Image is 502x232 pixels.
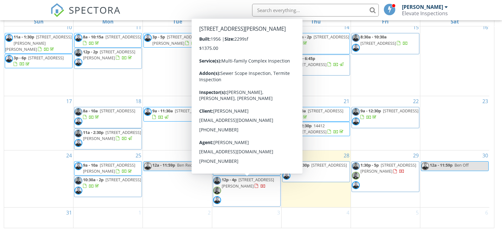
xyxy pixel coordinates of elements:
[222,177,274,189] a: 12p - 4p [STREET_ADDRESS][PERSON_NAME]
[351,150,420,208] td: Go to August 29, 2025
[420,22,489,96] td: Go to August 16, 2025
[415,208,420,218] a: Go to September 5, 2025
[352,44,360,52] img: img_9774_bw.jpg
[175,108,210,114] span: [STREET_ADDRESS]
[273,96,281,106] a: Go to August 20, 2025
[83,49,135,61] span: [STREET_ADDRESS][PERSON_NAME]
[360,162,416,174] span: [STREET_ADDRESS][PERSON_NAME]
[282,122,350,136] a: 12p - 2:30p 14412 [STREET_ADDRESS]
[212,22,282,96] td: Go to August 13, 2025
[152,162,175,168] span: 12a - 11:59p
[4,207,73,228] td: Go to August 31, 2025
[342,96,351,106] a: Go to August 21, 2025
[252,4,379,17] input: Search everything...
[454,162,469,168] span: Ben Off
[360,162,416,174] a: 1:30p - 5p [STREET_ADDRESS][PERSON_NAME]
[83,129,104,135] span: 11a - 2:30p
[311,162,347,168] span: [STREET_ADDRESS]
[291,34,349,46] a: 10:30a - 2p [STREET_ADDRESS]
[222,108,245,114] span: 12a - 11:59p
[213,176,281,207] a: 12p - 4p [STREET_ADDRESS][PERSON_NAME]
[105,34,141,40] span: [STREET_ADDRESS]
[5,34,13,42] img: img_9774_bw.jpg
[143,107,211,121] a: 9a - 11:30a [STREET_ADDRESS]
[352,107,419,128] a: 9a - 12:30p [STREET_ADDRESS]
[73,96,143,150] td: Go to August 18, 2025
[352,181,360,189] img: img_9774_bw.jpg
[291,162,309,168] span: 2p - 4:30p
[291,123,312,129] span: 12p - 2:30p
[360,162,379,168] span: 1:30p - 5p
[143,33,211,47] a: 3p - 5p [STREET_ADDRESS][PERSON_NAME]
[352,34,360,42] img: david_bw.jpg
[283,44,290,52] img: david_bw.jpg
[402,4,443,10] div: [PERSON_NAME]
[74,48,142,69] a: 12p - 2p [STREET_ADDRESS][PERSON_NAME]
[65,208,73,218] a: Go to August 31, 2025
[213,161,281,176] a: 9a - 10a [STREET_ADDRESS]
[152,108,210,120] a: 9a - 11:30a [STREET_ADDRESS]
[212,96,282,150] td: Go to August 20, 2025
[381,17,390,26] a: Friday
[246,108,276,114] span: Ben Request off
[420,207,489,228] td: Go to September 6, 2025
[283,162,290,170] img: david_bw.jpg
[134,96,143,106] a: Go to August 18, 2025
[143,96,212,150] td: Go to August 19, 2025
[213,65,221,73] img: img_9774_bw.jpg
[352,172,360,180] img: walter_bw_2.jpg
[50,9,121,22] a: SPECTORA
[291,123,327,135] span: 14412 [STREET_ADDRESS]
[282,33,350,54] a: 10:30a - 2p [STREET_ADDRESS]
[14,34,34,40] span: 11a - 1:30p
[74,187,82,195] img: img_9774_bw.jpg
[204,96,212,106] a: Go to August 19, 2025
[213,53,221,61] img: walter_bw_2.jpg
[69,3,121,17] span: SPECTORA
[74,161,142,176] a: 9a - 10a [STREET_ADDRESS][PERSON_NAME]
[291,56,345,67] a: 3:30p - 6:45p [STREET_ADDRESS]
[152,108,173,114] span: 9a - 11:30a
[360,108,381,114] span: 9a - 12:30p
[65,96,73,106] a: Go to August 17, 2025
[83,108,135,120] a: 8a - 10a [STREET_ADDRESS]
[250,65,277,71] span: Team Meeting
[74,34,82,42] img: img_9774_bw.jpg
[283,123,290,131] img: img_9774_bw.jpg
[222,65,248,71] span: 8:30a - 10:30a
[360,108,418,120] a: 9a - 12:30p [STREET_ADDRESS]
[74,33,142,47] a: 8a - 10:15a [STREET_ADDRESS]
[74,117,82,125] img: img_9774_bw.jpg
[50,3,64,17] img: The Best Home Inspection Software - Spectora
[65,22,73,32] a: Go to August 10, 2025
[222,177,274,189] span: [STREET_ADDRESS][PERSON_NAME]
[412,96,420,106] a: Go to August 22, 2025
[83,177,141,189] a: 10:30a - 2p [STREET_ADDRESS]
[74,176,142,197] a: 10:30a - 2p [STREET_ADDRESS]
[74,108,82,116] img: david_bw.jpg
[282,161,350,182] a: 2p - 4:30p [STREET_ADDRESS]
[144,108,152,116] img: img_9774_bw.jpg
[360,34,408,46] a: 8:30a - 10:30a [STREET_ADDRESS]
[5,55,13,63] img: img_9774_bw.jpg
[74,139,82,147] img: img_9774_bw.jpg
[73,22,143,96] td: Go to August 11, 2025
[143,150,212,208] td: Go to August 26, 2025
[283,56,290,63] img: david_bw.jpg
[83,129,141,141] a: 11a - 2:30p [STREET_ADDRESS][PERSON_NAME]
[291,62,327,67] span: [STREET_ADDRESS]
[283,172,290,180] img: img_9774_bw.jpg
[412,150,420,161] a: Go to August 29, 2025
[420,96,489,150] td: Go to August 23, 2025
[282,55,350,76] a: 3:30p - 6:45p [STREET_ADDRESS]
[152,34,165,40] span: 3p - 5p
[152,34,202,46] a: 3p - 5p [STREET_ADDRESS][PERSON_NAME]
[213,74,281,95] a: 12p - 2:30p [STREET_ADDRESS]
[172,17,183,26] a: Tuesday
[83,34,141,46] a: 8a - 10:15a [STREET_ADDRESS]
[74,177,82,185] img: david_bw.jpg
[360,40,396,46] span: [STREET_ADDRESS]
[74,49,82,57] img: david_bw.jpg
[238,162,274,168] span: [STREET_ADDRESS]
[291,108,306,114] span: 8a - 10a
